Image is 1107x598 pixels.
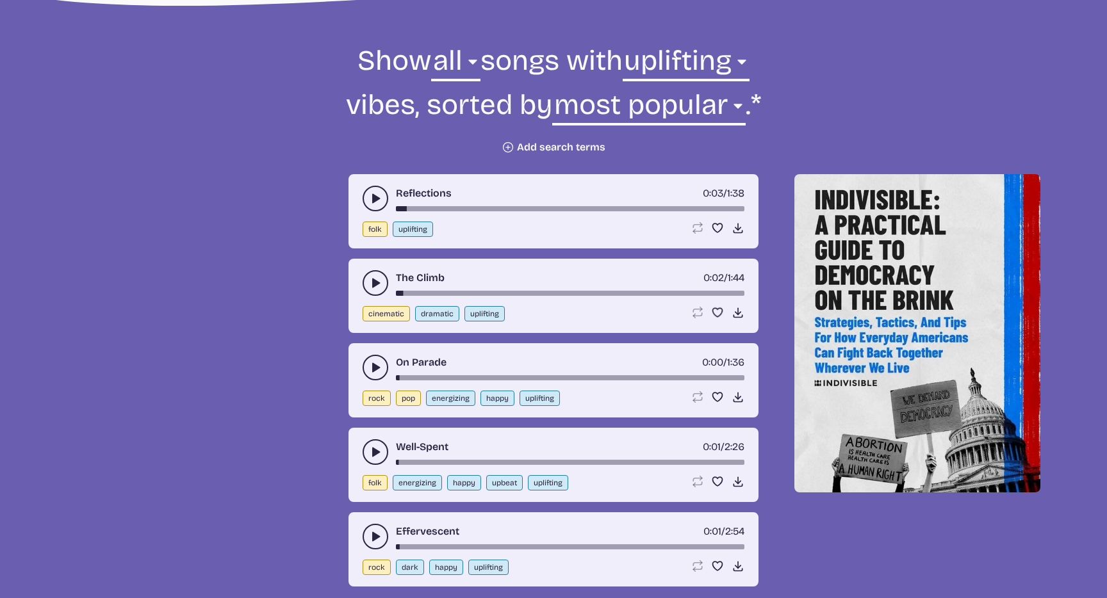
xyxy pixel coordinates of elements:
[429,560,463,575] button: happy
[468,560,509,575] button: uplifting
[415,306,459,321] button: dramatic
[691,560,703,572] button: Loop
[552,86,745,131] select: sorting
[396,291,744,296] div: song-time-bar
[725,440,744,453] span: 2:26
[363,270,388,296] button: play-pause toggle
[711,306,724,319] button: Favorite
[794,174,1040,492] img: Help save our democracy!
[431,42,480,86] select: genre
[703,439,744,455] div: /
[623,42,750,86] select: vibe
[396,560,424,575] button: dark
[711,475,724,488] button: Favorite
[363,475,388,490] button: folk
[396,375,744,380] div: song-time-bar
[363,186,388,211] button: play-pause toggle
[727,187,744,199] span: 1:38
[396,439,448,455] a: Well-Spent
[486,475,523,490] button: upbeat
[393,475,442,490] button: energizing
[502,141,605,154] button: Add search terms
[703,270,744,286] div: /
[703,525,721,537] span: timer
[396,206,744,211] div: song-time-bar
[396,355,447,370] a: On Parade
[464,306,505,321] button: uplifting
[396,186,452,201] a: Reflections
[728,271,744,284] span: 1:44
[691,475,703,488] button: Loop
[702,355,744,370] div: /
[447,475,481,490] button: happy
[703,271,724,284] span: timer
[711,560,724,572] button: Favorite
[363,222,388,237] button: folk
[363,306,410,321] button: cinematic
[426,391,475,406] button: energizing
[363,560,391,575] button: rock
[396,270,445,286] a: The Climb
[703,186,744,201] div: /
[363,391,391,406] button: rock
[691,306,703,319] button: Loop
[396,460,744,465] div: song-time-bar
[363,439,388,465] button: play-pause toggle
[703,524,744,539] div: /
[520,391,560,406] button: uplifting
[480,391,514,406] button: happy
[205,42,902,154] form: Show songs with vibes, sorted by .
[702,356,723,368] span: timer
[363,524,388,549] button: play-pause toggle
[691,222,703,234] button: Loop
[727,356,744,368] span: 1:36
[725,525,744,537] span: 2:54
[528,475,568,490] button: uplifting
[691,391,703,403] button: Loop
[396,524,459,539] a: Effervescent
[711,391,724,403] button: Favorite
[396,391,421,406] button: pop
[703,440,721,453] span: timer
[363,355,388,380] button: play-pause toggle
[711,222,724,234] button: Favorite
[396,544,744,549] div: song-time-bar
[703,187,723,199] span: timer
[393,222,433,237] button: uplifting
